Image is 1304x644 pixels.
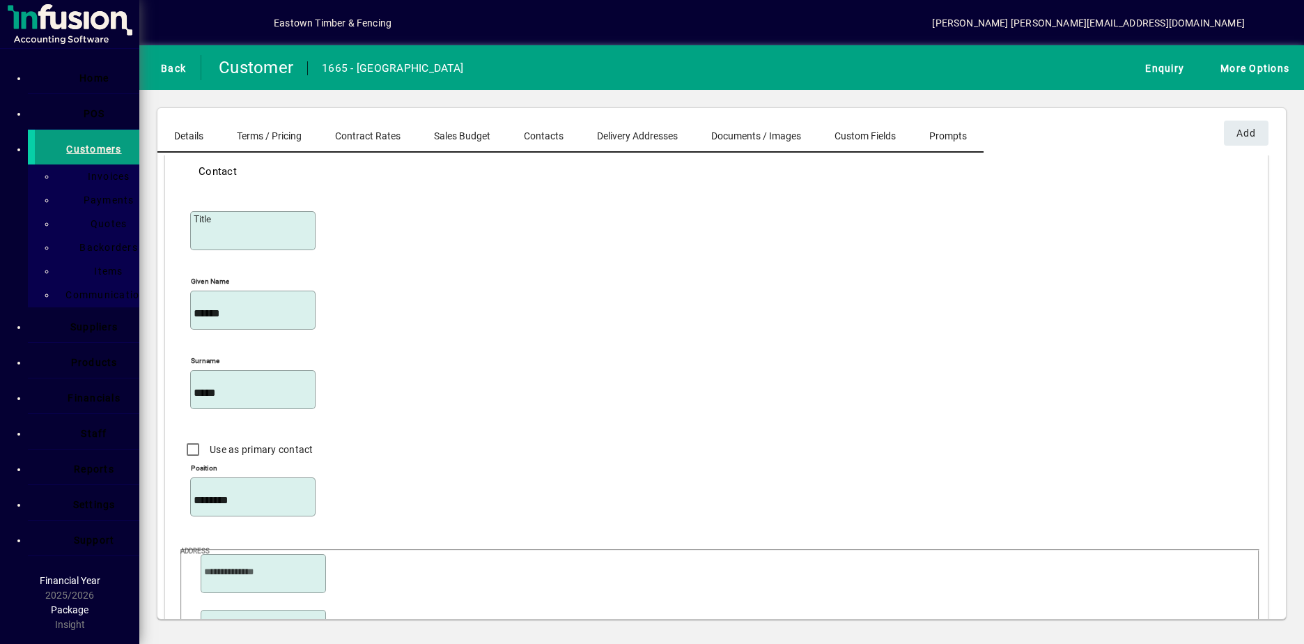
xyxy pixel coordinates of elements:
[335,131,401,141] span: Contract Rates
[63,188,139,212] a: Payments
[35,414,139,449] a: Staff
[35,307,139,342] a: Suppliers
[237,131,302,141] span: Terms / Pricing
[185,10,229,36] button: Add
[35,450,139,484] a: Reports
[165,151,199,191] app-page-header-button: Back
[71,357,118,368] span: Products
[35,378,139,413] a: Financials
[28,130,139,164] a: Customers
[139,55,201,80] app-page-header-button: Back
[74,463,114,475] span: Reports
[35,521,139,555] a: Support
[165,151,199,185] button: Back
[35,343,139,378] a: Products
[63,283,139,307] a: Communications
[1138,56,1184,79] span: Enquiry
[929,131,967,141] span: Prompts
[191,356,219,365] mat-label: Surname
[74,535,115,546] span: Support
[1213,56,1289,79] span: More Options
[212,56,293,79] div: Customer
[1210,55,1293,80] button: More Options
[63,212,139,236] a: Quotes
[79,171,130,182] span: Invoices
[71,242,138,253] span: Backorders
[154,56,186,79] span: Back
[70,321,118,332] span: Suppliers
[86,266,123,277] span: Items
[57,289,152,300] span: Communications
[35,59,139,93] a: Home
[40,575,100,586] span: Financial Year
[79,72,109,84] span: Home
[199,160,237,183] div: Contact
[711,131,801,141] span: Documents / Images
[191,463,217,472] mat-label: Position
[81,428,107,439] span: Staff
[434,131,490,141] span: Sales Budget
[274,12,391,34] div: Eastown Timber & Fencing
[194,213,211,224] mat-label: Title
[932,12,1245,34] div: [PERSON_NAME] [PERSON_NAME][EMAIL_ADDRESS][DOMAIN_NAME]
[63,259,139,283] a: Items
[1135,55,1188,80] button: Enquiry
[75,194,134,206] span: Payments
[835,131,896,141] span: Custom Fields
[207,443,313,457] label: Use as primary contact
[82,218,127,229] span: Quotes
[63,164,139,188] a: Invoices
[150,55,189,80] button: Back
[597,131,678,141] span: Delivery Addresses
[35,485,139,520] a: Settings
[73,499,116,510] span: Settings
[51,604,88,615] span: Package
[322,57,463,79] div: 1665 - [GEOGRAPHIC_DATA]
[84,108,105,119] span: POS
[229,10,274,36] button: Profile
[524,131,564,141] span: Contacts
[68,392,121,404] span: Financials
[1259,3,1287,48] a: Knowledge Base
[191,277,229,285] mat-label: Given name
[35,94,139,129] a: POS
[66,144,121,155] span: Customers
[174,131,203,141] span: Details
[63,236,139,259] a: Backorders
